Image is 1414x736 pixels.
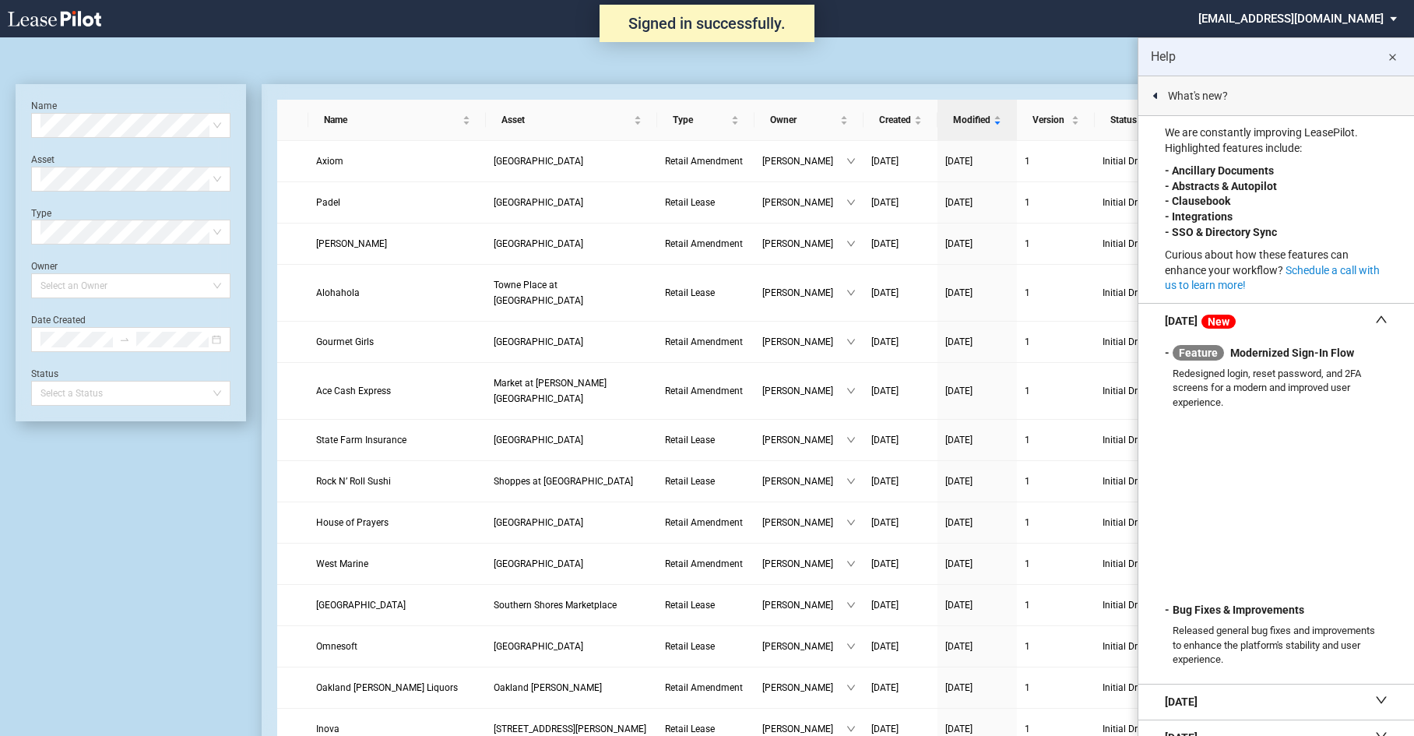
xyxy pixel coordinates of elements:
[665,336,743,347] span: Retail Amendment
[494,517,583,528] span: Northwest Plaza
[871,197,899,208] span: [DATE]
[1103,432,1194,448] span: Initial Draft
[1025,639,1087,654] a: 1
[1025,682,1030,693] span: 1
[871,195,930,210] a: [DATE]
[665,680,747,696] a: Retail Amendment
[846,198,856,207] span: down
[1025,336,1030,347] span: 1
[316,558,368,569] span: West Marine
[871,682,899,693] span: [DATE]
[316,195,478,210] a: Padel
[846,683,856,692] span: down
[945,682,973,693] span: [DATE]
[316,476,391,487] span: Rock N’ Roll Sushi
[665,238,743,249] span: Retail Amendment
[871,238,899,249] span: [DATE]
[871,724,899,734] span: [DATE]
[945,476,973,487] span: [DATE]
[657,100,754,141] th: Type
[1025,287,1030,298] span: 1
[762,236,846,252] span: [PERSON_NAME]
[665,641,715,652] span: Retail Lease
[1103,153,1194,169] span: Initial Draft
[846,518,856,527] span: down
[945,680,1009,696] a: [DATE]
[324,112,459,128] span: Name
[871,641,899,652] span: [DATE]
[762,195,846,210] span: [PERSON_NAME]
[494,238,583,249] span: Cherryvale Plaza
[762,597,846,613] span: [PERSON_NAME]
[316,435,406,445] span: State Farm Insurance
[945,285,1009,301] a: [DATE]
[1017,100,1095,141] th: Version
[316,432,478,448] a: State Farm Insurance
[1025,641,1030,652] span: 1
[846,288,856,298] span: down
[494,432,649,448] a: [GEOGRAPHIC_DATA]
[494,639,649,654] a: [GEOGRAPHIC_DATA]
[871,556,930,572] a: [DATE]
[1025,600,1030,611] span: 1
[1025,724,1030,734] span: 1
[316,238,387,249] span: Papa Johns
[945,238,973,249] span: [DATE]
[1025,153,1087,169] a: 1
[494,156,583,167] span: Pleasant Valley Marketplace
[945,515,1009,530] a: [DATE]
[316,639,478,654] a: Omnesoft
[871,600,899,611] span: [DATE]
[501,112,631,128] span: Asset
[494,474,649,489] a: Shoppes at [GEOGRAPHIC_DATA]
[945,153,1009,169] a: [DATE]
[762,383,846,399] span: [PERSON_NAME]
[871,156,899,167] span: [DATE]
[1025,285,1087,301] a: 1
[316,383,478,399] a: Ace Cash Express
[937,100,1017,141] th: Modified
[665,236,747,252] a: Retail Amendment
[871,639,930,654] a: [DATE]
[762,515,846,530] span: [PERSON_NAME]
[1025,238,1030,249] span: 1
[316,334,478,350] a: Gourmet Girls
[871,236,930,252] a: [DATE]
[1025,334,1087,350] a: 1
[945,383,1009,399] a: [DATE]
[945,156,973,167] span: [DATE]
[494,641,583,652] span: Commerce Centre
[31,154,55,165] label: Asset
[494,597,649,613] a: Southern Shores Marketplace
[945,597,1009,613] a: [DATE]
[316,156,343,167] span: Axiom
[308,100,486,141] th: Name
[316,641,357,652] span: Omnesoft
[665,600,715,611] span: Retail Lease
[316,197,340,208] span: Padel
[762,285,846,301] span: [PERSON_NAME]
[316,597,478,613] a: [GEOGRAPHIC_DATA]
[665,285,747,301] a: Retail Lease
[665,639,747,654] a: Retail Lease
[871,287,899,298] span: [DATE]
[846,157,856,166] span: down
[31,368,58,379] label: Status
[871,386,899,396] span: [DATE]
[316,287,360,298] span: Alohahola
[494,435,583,445] span: Commerce Centre
[871,334,930,350] a: [DATE]
[1103,236,1194,252] span: Initial Draft
[665,724,715,734] span: Retail Lease
[1025,383,1087,399] a: 1
[1103,285,1194,301] span: Initial Draft
[846,559,856,569] span: down
[494,680,649,696] a: Oakland [PERSON_NAME]
[871,432,930,448] a: [DATE]
[945,236,1009,252] a: [DATE]
[494,334,649,350] a: [GEOGRAPHIC_DATA]
[1103,556,1194,572] span: Initial Draft
[945,600,973,611] span: [DATE]
[846,724,856,734] span: down
[494,280,583,306] span: Towne Place at Greenbrier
